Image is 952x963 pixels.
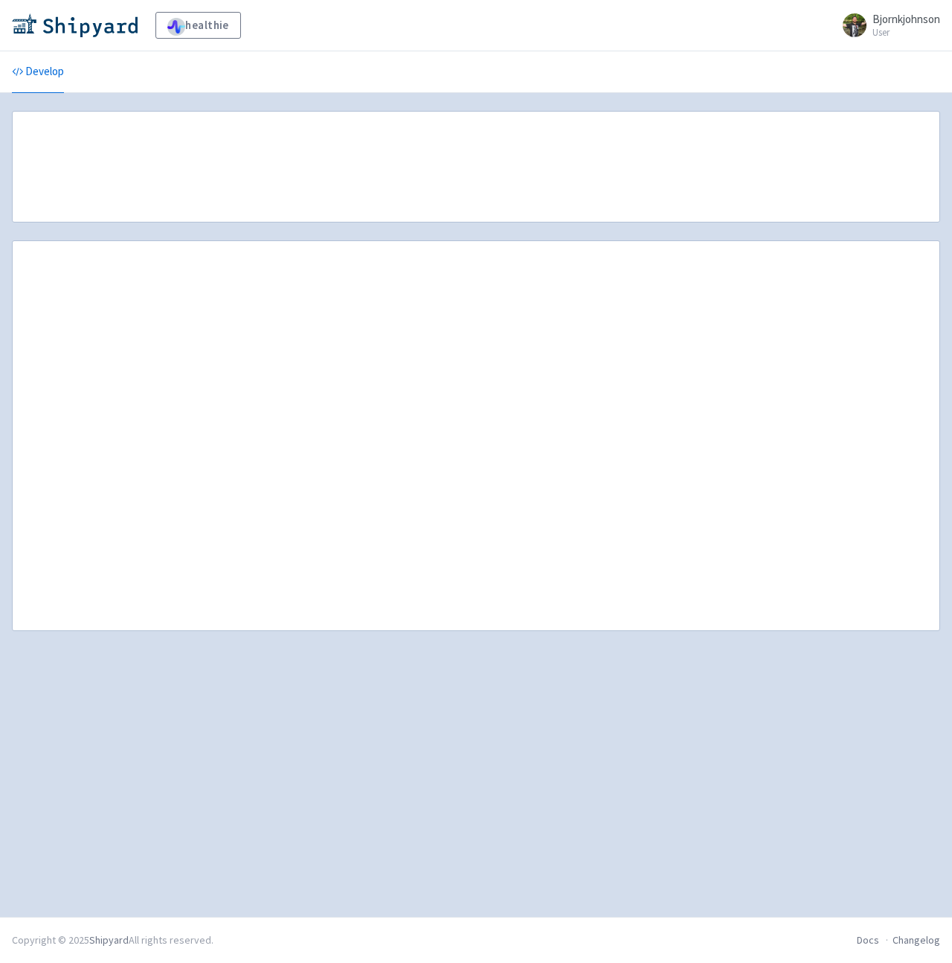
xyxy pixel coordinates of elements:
img: Shipyard logo [12,13,138,37]
a: Changelog [892,933,940,947]
a: Bjornkjohnson User [834,13,940,37]
div: Copyright © 2025 All rights reserved. [12,932,213,948]
a: Develop [12,51,64,93]
a: Shipyard [89,933,129,947]
a: healthie [155,12,241,39]
small: User [872,28,940,37]
a: Docs [857,933,879,947]
span: Bjornkjohnson [872,12,940,26]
